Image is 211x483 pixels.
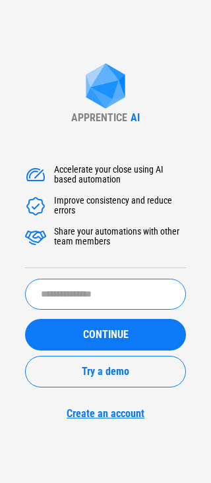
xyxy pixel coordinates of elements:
div: APPRENTICE [71,111,127,124]
span: CONTINUE [83,329,129,340]
img: Accelerate [25,165,46,186]
img: Accelerate [25,227,46,248]
span: Try a demo [82,366,129,377]
div: AI [131,111,140,124]
img: Apprentice AI [79,63,132,111]
div: Accelerate your close using AI based automation [54,165,186,186]
button: Try a demo [25,356,186,387]
div: Improve consistency and reduce errors [54,196,186,217]
div: Share your automations with other team members [54,227,186,248]
img: Accelerate [25,196,46,217]
a: Create an account [25,407,186,420]
button: CONTINUE [25,319,186,351]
